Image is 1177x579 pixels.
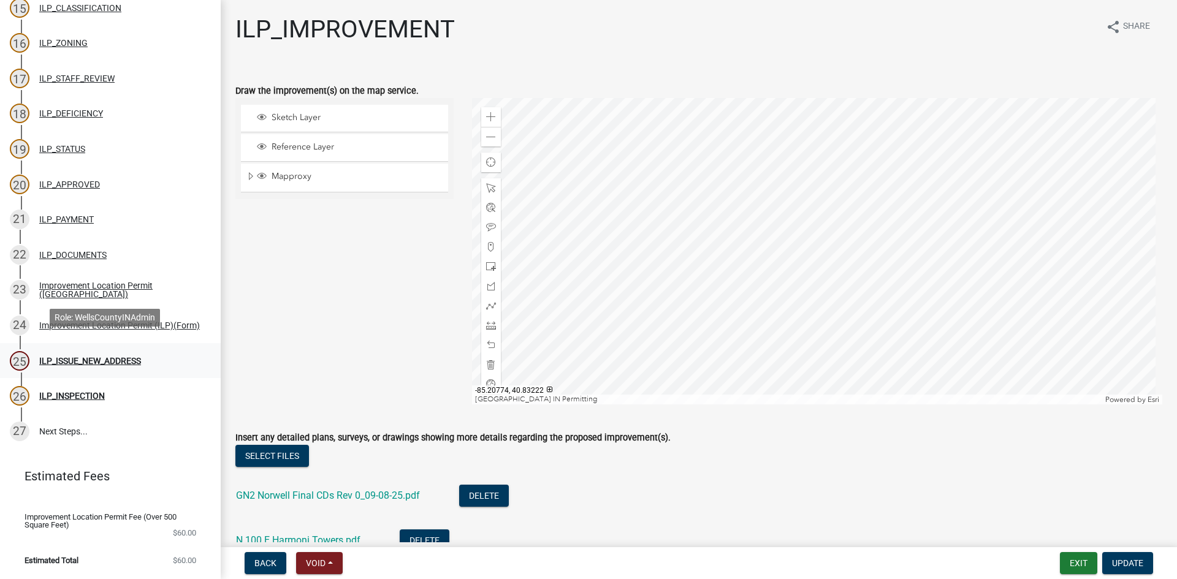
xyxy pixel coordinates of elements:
[269,112,444,123] span: Sketch Layer
[39,74,115,83] div: ILP_STAFF_REVIEW
[10,175,29,194] div: 20
[236,490,420,501] a: GN2 Norwell Final CDs Rev 0_09-08-25.pdf
[255,142,444,154] div: Reference Layer
[10,69,29,88] div: 17
[1096,15,1160,39] button: shareShare
[1102,552,1153,574] button: Update
[10,245,29,265] div: 22
[39,392,105,400] div: ILP_INSPECTION
[1106,20,1121,34] i: share
[10,464,201,488] a: Estimated Fees
[245,552,286,574] button: Back
[241,134,448,162] li: Reference Layer
[39,180,100,189] div: ILP_APPROVED
[459,485,509,507] button: Delete
[10,422,29,441] div: 27
[240,102,449,195] ul: Layer List
[235,434,671,442] label: Insert any detailed plans, surveys, or drawings showing more details regarding the proposed impro...
[255,171,444,183] div: Mapproxy
[235,87,419,96] label: Draw the improvement(s) on the map service.
[400,535,449,547] wm-modal-confirm: Delete Document
[1123,20,1150,34] span: Share
[39,145,85,153] div: ILP_STATUS
[173,529,196,537] span: $60.00
[269,171,444,182] span: Mapproxy
[472,395,1103,404] div: [GEOGRAPHIC_DATA] IN Permitting
[235,15,455,44] h1: ILP_IMPROVEMENT
[10,351,29,371] div: 25
[1112,558,1143,568] span: Update
[269,142,444,153] span: Reference Layer
[39,281,201,298] div: Improvement Location Permit ([GEOGRAPHIC_DATA])
[241,105,448,132] li: Sketch Layer
[10,210,29,229] div: 21
[50,309,160,327] div: Role: WellsCountyINAdmin
[236,534,360,546] a: N 100 E Harmoni Towers.pdf
[400,529,449,551] button: Delete
[241,164,448,192] li: Mapproxy
[25,556,78,564] span: Estimated Total
[10,33,29,53] div: 16
[296,552,343,574] button: Void
[235,445,309,467] button: Select files
[10,139,29,159] div: 19
[39,4,121,12] div: ILP_CLASSIFICATION
[10,386,29,406] div: 26
[39,321,200,330] div: Improvement Location Permit (ILP)(Form)
[10,316,29,335] div: 24
[481,127,501,146] div: Zoom out
[1102,395,1162,404] div: Powered by
[39,39,88,47] div: ILP_ZONING
[39,357,141,365] div: ILP_ISSUE_NEW_ADDRESS
[1148,395,1159,404] a: Esri
[306,558,326,568] span: Void
[10,280,29,300] div: 23
[39,215,94,224] div: ILP_PAYMENT
[39,109,103,118] div: ILP_DEFICIENCY
[25,513,177,529] span: Improvement Location Permit Fee (Over 500 Square Feet)
[255,112,444,124] div: Sketch Layer
[254,558,276,568] span: Back
[481,107,501,127] div: Zoom in
[1060,552,1097,574] button: Exit
[459,491,509,502] wm-modal-confirm: Delete Document
[10,104,29,123] div: 18
[481,153,501,172] div: Find my location
[39,251,107,259] div: ILP_DOCUMENTS
[246,171,255,184] span: Expand
[173,556,196,564] span: $60.00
